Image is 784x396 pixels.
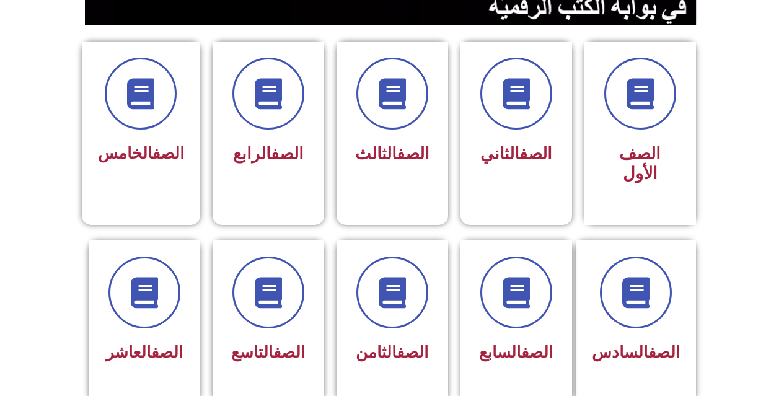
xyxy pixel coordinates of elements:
[592,343,680,361] span: السادس
[273,343,305,361] a: الصف
[231,343,305,361] span: التاسع
[479,343,553,361] span: السابع
[480,144,552,164] span: الثاني
[233,144,304,164] span: الرابع
[397,343,428,361] a: الصف
[619,144,661,183] span: الصف الأول
[397,144,429,164] a: الصف
[648,343,680,361] a: الصف
[106,343,183,361] span: العاشر
[152,144,184,162] a: الصف
[98,144,184,162] span: الخامس
[151,343,183,361] a: الصف
[356,343,428,361] span: الثامن
[355,144,429,164] span: الثالث
[271,144,304,164] a: الصف
[519,144,552,164] a: الصف
[521,343,553,361] a: الصف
